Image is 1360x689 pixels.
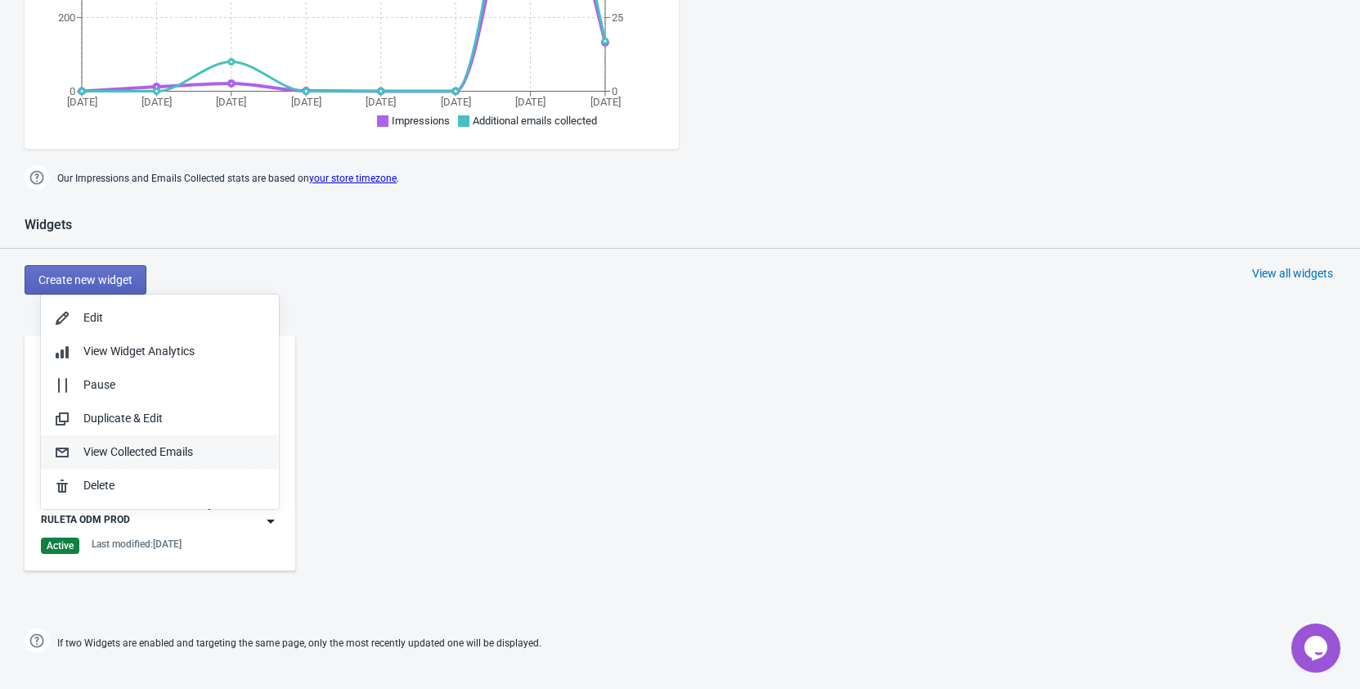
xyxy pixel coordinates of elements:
a: your store timezone [309,173,397,184]
span: If two Widgets are enabled and targeting the same page, only the most recently updated one will b... [57,630,541,657]
button: Edit [41,301,279,335]
button: Pause [41,368,279,402]
tspan: [DATE] [67,96,97,108]
tspan: [DATE] [141,96,172,108]
div: Active [41,538,79,554]
tspan: [DATE] [515,96,545,108]
div: Pause [83,376,266,394]
span: Our Impressions and Emails Collected stats are based on . [57,165,399,192]
iframe: chat widget [1291,624,1344,673]
img: help.png [25,628,49,653]
img: dropdown.png [263,513,279,529]
span: View Widget Analytics [83,344,195,358]
span: Create new widget [38,273,132,286]
tspan: [DATE] [291,96,321,108]
button: Create new widget [25,265,146,295]
span: Additional emails collected [473,115,597,127]
img: help.png [25,165,49,190]
div: Delete [83,477,266,494]
tspan: [DATE] [590,96,621,108]
tspan: [DATE] [216,96,246,108]
div: RULETA ODM PROD [41,513,130,529]
tspan: 25 [612,11,623,24]
div: Last modified: [DATE] [92,538,182,551]
span: Impressions [392,115,450,127]
tspan: 0 [70,85,75,97]
div: View Collected Emails [83,444,266,461]
tspan: [DATE] [441,96,471,108]
button: Delete [41,469,279,502]
button: Duplicate & Edit [41,402,279,435]
div: View all widgets [1252,265,1333,281]
tspan: [DATE] [366,96,396,108]
tspan: 0 [612,85,617,97]
div: Edit [83,309,266,326]
tspan: 200 [58,11,75,24]
button: View Widget Analytics [41,335,279,368]
button: View Collected Emails [41,435,279,469]
div: Duplicate & Edit [83,410,266,427]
